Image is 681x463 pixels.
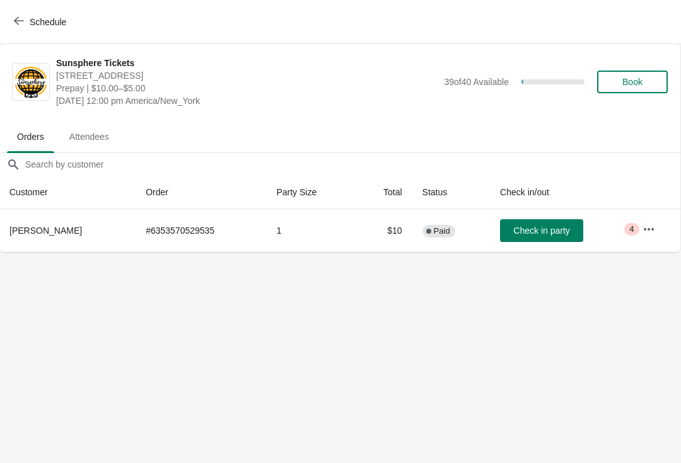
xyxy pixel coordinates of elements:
button: Schedule [6,11,76,33]
span: Attendees [59,125,119,148]
td: 1 [266,209,355,252]
span: 39 of 40 Available [444,77,509,87]
button: Book [597,71,668,93]
span: Sunsphere Tickets [56,57,438,69]
img: Sunsphere Tickets [13,65,49,100]
span: Prepay | $10.00–$5.00 [56,82,438,94]
span: Book [622,77,643,87]
span: Paid [434,226,450,236]
th: Party Size [266,176,355,209]
th: Status [412,176,490,209]
span: Check in party [513,226,569,236]
span: [PERSON_NAME] [9,226,82,236]
td: # 6353570529535 [136,209,266,252]
th: Order [136,176,266,209]
span: [STREET_ADDRESS] [56,69,438,82]
th: Total [355,176,412,209]
td: $10 [355,209,412,252]
th: Check in/out [490,176,632,209]
input: Search by customer [25,153,680,176]
span: Schedule [30,17,66,27]
button: Check in party [500,219,583,242]
span: [DATE] 12:00 pm America/New_York [56,94,438,107]
span: Orders [7,125,54,148]
span: 4 [629,224,634,234]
